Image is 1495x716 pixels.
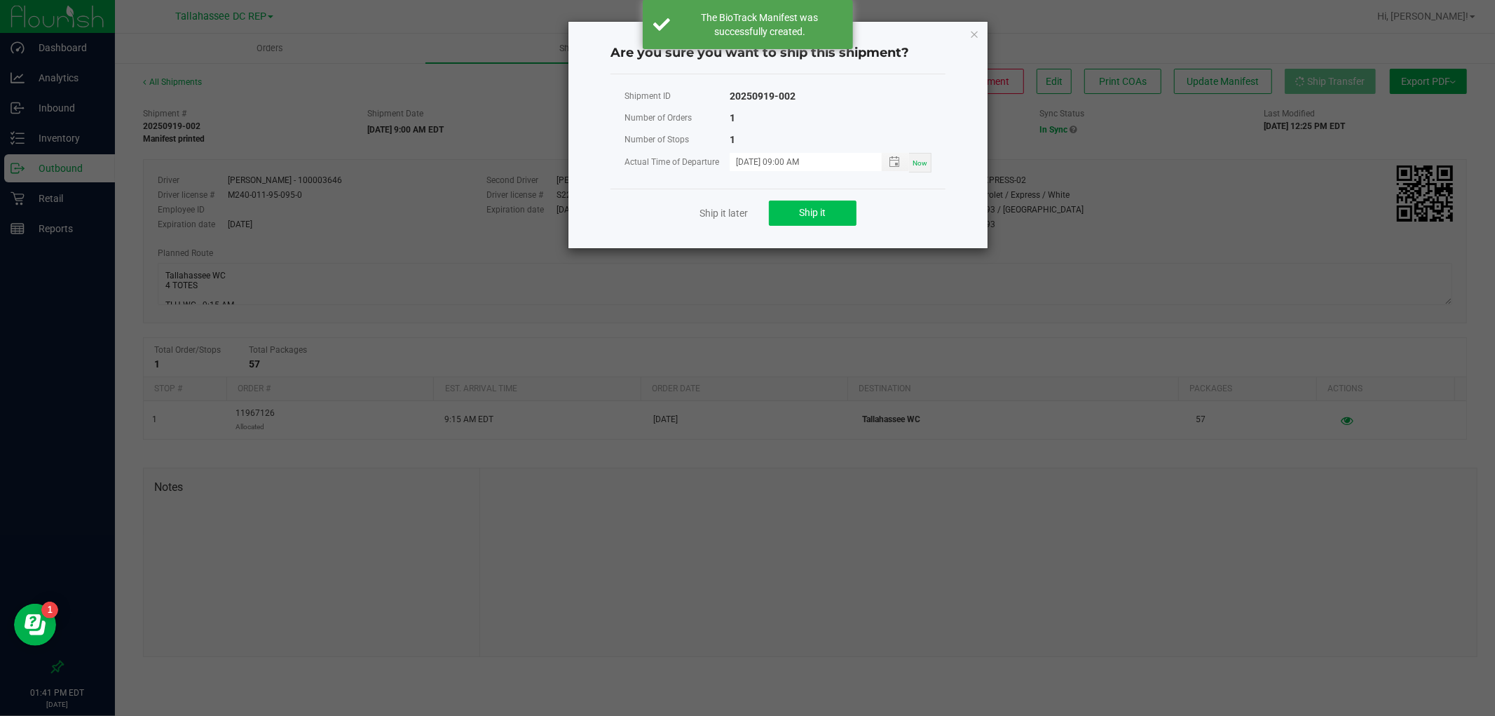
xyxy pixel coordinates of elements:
[678,11,842,39] div: The BioTrack Manifest was successfully created.
[730,88,796,105] div: 20250919-002
[769,201,856,226] button: Ship it
[699,206,748,220] a: Ship it later
[624,88,730,105] div: Shipment ID
[41,602,58,619] iframe: Resource center unread badge
[913,159,927,167] span: Now
[800,207,826,218] span: Ship it
[624,154,730,171] div: Actual Time of Departure
[882,153,909,170] span: Toggle popup
[610,44,946,62] h4: Are you sure you want to ship this shipment?
[624,131,730,149] div: Number of Stops
[14,604,56,646] iframe: Resource center
[969,25,979,42] button: Close
[730,131,735,149] div: 1
[730,153,867,170] input: MM/dd/yyyy HH:MM a
[624,109,730,127] div: Number of Orders
[730,109,735,127] div: 1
